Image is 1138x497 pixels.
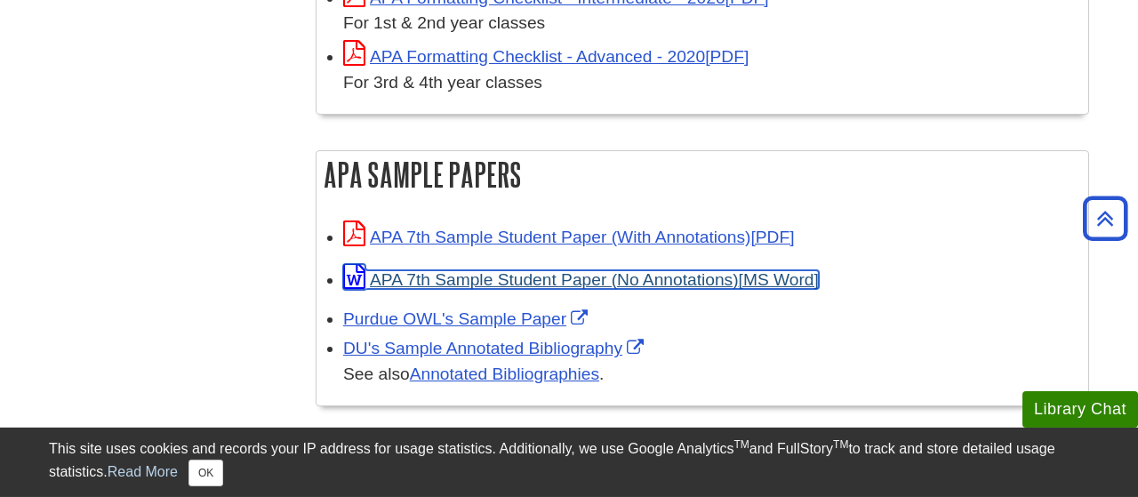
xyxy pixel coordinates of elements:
[733,438,749,451] sup: TM
[833,438,848,451] sup: TM
[343,70,1079,96] div: For 3rd & 4th year classes
[1022,391,1138,428] button: Library Chat
[343,270,819,289] a: Link opens in new window
[188,460,223,486] button: Close
[343,11,1079,36] div: For 1st & 2nd year classes
[410,365,599,383] a: Annotated Bibliographies
[49,438,1089,486] div: This site uses cookies and records your IP address for usage statistics. Additionally, we use Goo...
[108,464,178,479] a: Read More
[343,309,592,328] a: Link opens in new window
[343,339,648,357] a: Link opens in new window
[343,228,794,246] a: Link opens in new window
[343,362,1079,388] div: See also .
[1077,206,1134,230] a: Back to Top
[317,151,1088,198] h2: APA Sample Papers
[343,47,749,66] a: Link opens in new window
